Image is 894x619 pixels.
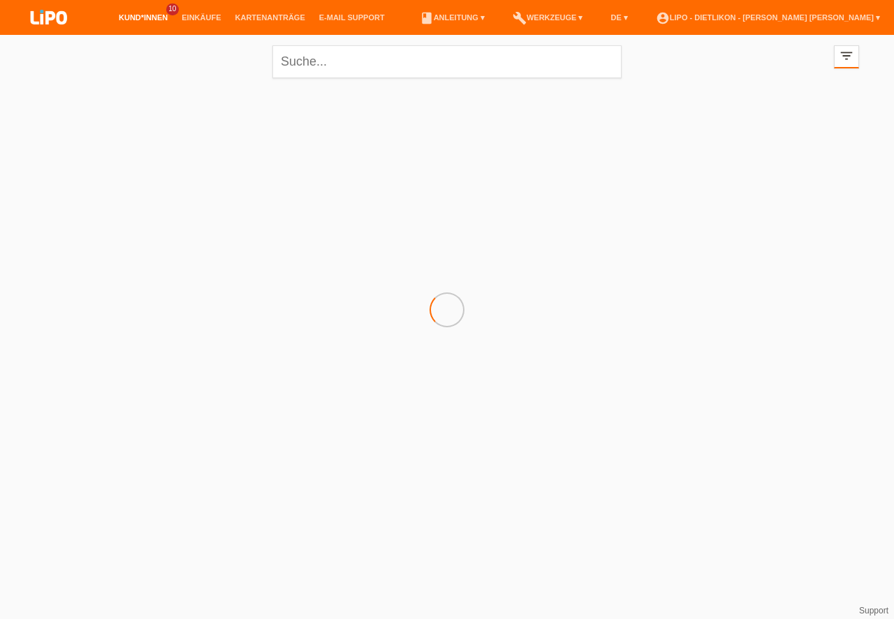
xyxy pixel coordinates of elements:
[228,13,312,22] a: Kartenanträge
[513,11,527,25] i: build
[420,11,434,25] i: book
[839,48,854,64] i: filter_list
[649,13,887,22] a: account_circleLIPO - Dietlikon - [PERSON_NAME] [PERSON_NAME] ▾
[175,13,228,22] a: Einkäufe
[603,13,634,22] a: DE ▾
[272,45,622,78] input: Suche...
[166,3,179,15] span: 10
[506,13,590,22] a: buildWerkzeuge ▾
[14,29,84,39] a: LIPO pay
[656,11,670,25] i: account_circle
[859,606,888,616] a: Support
[112,13,175,22] a: Kund*innen
[312,13,392,22] a: E-Mail Support
[413,13,492,22] a: bookAnleitung ▾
